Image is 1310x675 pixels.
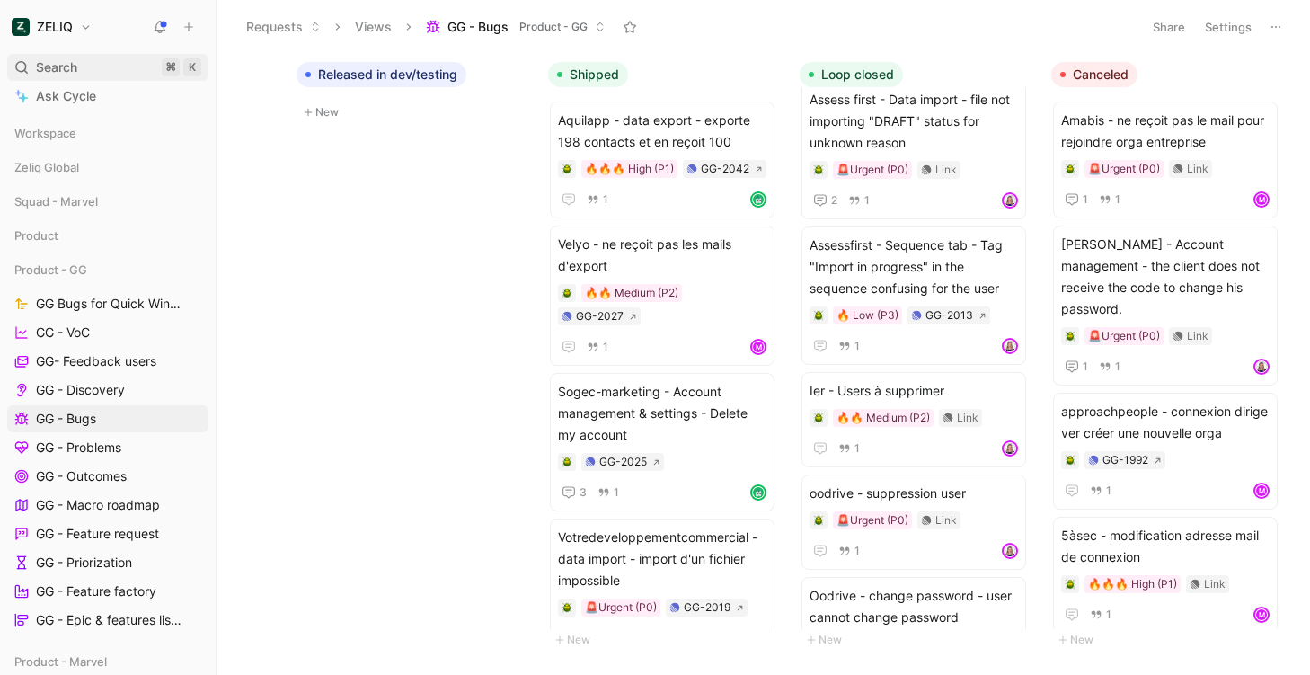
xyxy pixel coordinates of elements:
a: GG - Epic & features listing [7,607,208,634]
button: 5 [558,627,589,649]
a: GG - Feature factory [7,578,208,605]
button: 1 [1061,356,1092,377]
a: GG - Priorization [7,549,208,576]
a: GG - Outcomes [7,463,208,490]
div: 🔥🔥 Medium (P2) [585,284,678,302]
div: 🪲 [558,599,576,617]
button: 1 [593,628,622,648]
button: 1 [583,337,612,357]
a: GG - Problems [7,434,208,461]
span: GG Bugs for Quick Wins days [36,295,186,313]
span: oodrive - suppression user [810,483,1018,504]
div: 🚨Urgent (P0) [836,511,908,529]
div: Link [935,161,957,179]
div: 🪲 [1061,575,1079,593]
div: Link [935,511,957,529]
span: GG - Problems [36,439,121,457]
div: Zeliq Global [7,154,208,181]
div: 🔥🔥🔥 High (P1) [585,160,674,178]
div: 🪲 [558,160,576,178]
img: avatar [1004,340,1016,352]
div: 🪲 [558,284,576,302]
div: 🪲 [1061,160,1079,178]
img: avatar [1004,442,1016,455]
button: 1 [835,541,863,561]
span: 1 [1115,194,1120,205]
a: GG - Discovery [7,377,208,404]
span: GG - Feature factory [36,582,156,600]
a: Ask Cycle [7,83,208,110]
span: approachpeople - connexion dirige ver créer une nouvelle orga [1061,401,1270,444]
div: 🔥🔥 Medium (P2) [836,409,930,427]
span: Ier - Users à supprimer [810,380,1018,402]
span: Product - GG [519,18,588,36]
span: Product - Marvel [14,653,107,671]
span: GG - Epic & features listing [36,611,184,629]
img: ZELIQ [12,18,30,36]
div: Product [7,222,208,254]
img: 🪲 [1065,164,1075,174]
button: ZELIQZELIQ [7,14,96,40]
img: 🪲 [562,164,572,174]
img: 🪲 [1065,579,1075,590]
a: GG Bugs for Quick Wins days [7,290,208,317]
div: Released in dev/testingNew [289,54,541,132]
span: 1 [1106,609,1111,620]
span: 1 [614,487,619,498]
div: GG-2027 [576,307,624,325]
span: Shipped [570,66,619,84]
img: 🪲 [562,457,572,467]
button: Share [1145,14,1193,40]
div: GG-2013 [925,306,973,324]
button: 1 [1095,357,1124,377]
span: Squad - Marvel [14,192,98,210]
span: Amabis - ne reçoit pas le mail pour rejoindre orga entreprise [1061,110,1270,153]
img: avatar [1004,194,1016,207]
img: avatar [1004,545,1016,557]
div: 🔥🔥🔥 High (P1) [1088,575,1177,593]
a: Velyo - ne reçoit pas les mails d'export🔥🔥 Medium (P2)GG-20271M [550,226,774,366]
span: Assess first - Data import - file not importing "DRAFT" status for unknown reason [810,89,1018,154]
div: 🚨Urgent (P0) [1088,160,1160,178]
div: GG-2019 [684,599,730,617]
span: Loop closed [821,66,894,84]
span: GG - Priorization [36,554,132,572]
span: 1 [603,194,608,205]
button: 1 [845,191,873,210]
a: GG - Macro roadmap [7,492,208,519]
img: 🪲 [1065,455,1075,466]
a: Aquilapp - data export - exporte 198 contacts et en reçoit 100🔥🔥🔥 High (P1)GG-20421avatar [550,102,774,218]
img: avatar [752,486,765,499]
span: GG - Macro roadmap [36,496,160,514]
span: Votredeveloppementcommercial - data import - import d'un fichier impossible [558,527,766,591]
div: Link [957,409,978,427]
a: Assess first - Data import - file not importing "DRAFT" status for unknown reason🚨Urgent (P0)Link... [801,81,1026,219]
span: 1 [854,443,860,454]
div: Search⌘K [7,54,208,81]
span: 1 [1115,361,1120,372]
img: 🪲 [562,602,572,613]
a: GG - Feature request [7,520,208,547]
button: 1 [583,190,612,209]
button: Shipped [548,62,628,87]
img: 🪲 [813,413,824,423]
button: New [800,629,1037,651]
a: GG- Feedback users [7,348,208,375]
span: Released in dev/testing [318,66,457,84]
button: 2 [810,190,841,211]
div: Link [1187,327,1208,345]
span: [PERSON_NAME] - Account management - the client does not receive the code to change his password. [1061,234,1270,320]
button: Canceled [1051,62,1137,87]
button: 1 [835,336,863,356]
div: GG-2025 [599,453,647,471]
img: 🪲 [562,288,572,298]
a: GG - Bugs [7,405,208,432]
span: 1 [1083,194,1088,205]
a: Sogec-marketing - Account management & settings - Delete my accountGG-202531avatar [550,373,774,511]
button: New [297,102,534,123]
button: 1 [594,483,623,502]
span: GG - Bugs [447,18,509,36]
span: Assessfirst - Sequence tab - Tag "Import in progress" in the sequence confusing for the user [810,235,1018,299]
img: avatar [752,193,765,206]
button: GG - BugsProduct - GG [418,13,614,40]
